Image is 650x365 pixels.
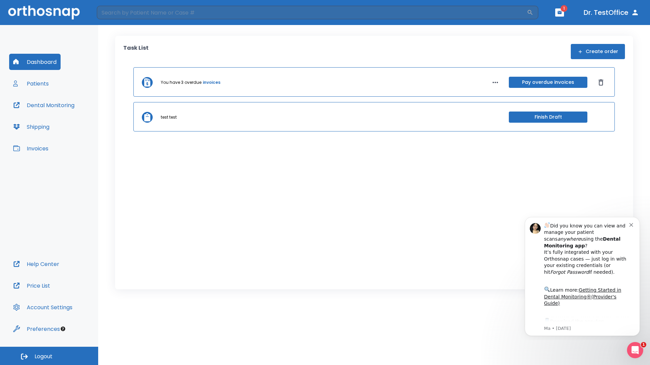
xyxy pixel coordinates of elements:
[515,211,650,340] iframe: Intercom notifications message
[641,342,646,347] span: 1
[509,112,587,123] button: Finish Draft
[60,326,66,332] div: Tooltip anchor
[627,342,643,358] iframe: Intercom live chat
[9,97,79,113] button: Dental Monitoring
[581,6,642,19] button: Dr. TestOffice
[9,75,53,92] button: Patients
[9,54,61,70] button: Dashboard
[9,321,64,337] button: Preferences
[161,114,177,120] p: test test
[561,5,567,12] span: 1
[161,79,201,86] p: You have 3 overdue
[35,353,52,360] span: Logout
[9,299,77,315] button: Account Settings
[8,5,80,19] img: Orthosnap
[29,106,115,141] div: Download the app: | ​ Let us know if you need help getting started!
[9,256,63,272] button: Help Center
[595,77,606,88] button: Dismiss
[115,10,120,16] button: Dismiss notification
[9,119,53,135] button: Shipping
[29,108,90,120] a: App Store
[9,140,52,156] button: Invoices
[203,79,220,86] a: invoices
[29,115,115,121] p: Message from Ma, sent 5w ago
[9,277,54,294] button: Price List
[509,77,587,88] button: Pay overdue invoices
[123,44,149,59] p: Task List
[97,6,527,19] input: Search by Patient Name or Case #
[571,44,625,59] button: Create order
